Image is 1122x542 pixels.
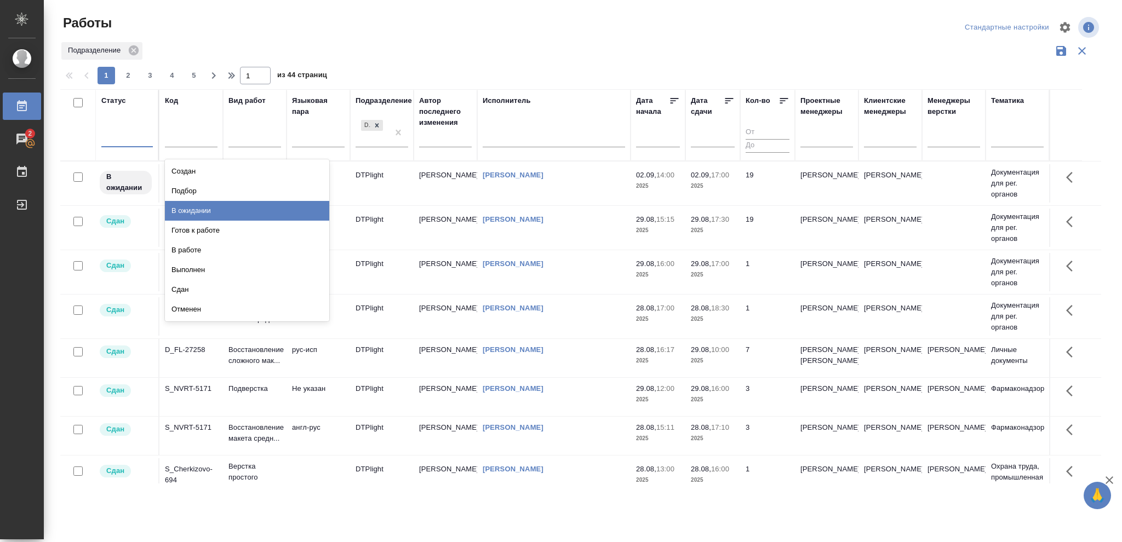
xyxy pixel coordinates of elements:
button: Здесь прячутся важные кнопки [1060,458,1086,485]
span: из 44 страниц [277,68,327,84]
div: D_FL-27258 [165,344,217,355]
button: 🙏 [1084,482,1111,509]
td: [PERSON_NAME] [795,209,858,247]
p: 2025 [691,475,735,486]
p: Сдан [106,346,124,357]
div: Менеджер проверил работу исполнителя, передает ее на следующий этап [99,422,153,437]
td: [PERSON_NAME] [858,339,922,377]
button: Здесь прячутся важные кнопки [1060,164,1086,191]
td: [PERSON_NAME] [795,164,858,203]
div: DTPlight [360,119,384,132]
td: [PERSON_NAME] [858,164,922,203]
p: 29.08, [636,260,656,268]
td: [PERSON_NAME] [414,339,477,377]
p: 17:30 [711,215,729,223]
p: Документация для рег. органов [991,256,1044,289]
a: 2 [3,125,41,153]
button: 4 [163,67,181,84]
p: [PERSON_NAME] [928,422,980,433]
div: S_Cherkizovo-694 [165,464,217,486]
p: 2025 [636,225,680,236]
p: 28.08, [636,465,656,473]
span: Посмотреть информацию [1078,17,1101,38]
p: Сдан [106,260,124,271]
div: Подбор [165,181,329,201]
div: Исполнитель назначен, приступать к работе пока рано [99,170,153,195]
p: 2025 [636,394,680,405]
p: Личные документы [991,344,1044,366]
td: DTPlight [350,209,414,247]
p: Подразделение [68,45,124,56]
span: 2 [21,128,38,139]
span: 4 [163,70,181,81]
p: Документация для рег. органов [991,300,1044,333]
p: 28.08, [636,345,656,354]
div: Создан [165,162,329,181]
div: S_NVRT-5171 [165,422,217,433]
td: [PERSON_NAME] [414,458,477,497]
p: 2025 [691,314,735,325]
p: 12:00 [656,384,674,393]
p: Сдан [106,385,124,396]
p: 17:00 [711,171,729,179]
td: [PERSON_NAME] [858,417,922,455]
p: Сдан [106,216,124,227]
button: 5 [185,67,203,84]
p: Документация для рег. органов [991,211,1044,244]
p: 17:00 [711,260,729,268]
button: Здесь прячутся важные кнопки [1060,339,1086,365]
td: [PERSON_NAME] [414,209,477,247]
td: DTPlight [350,417,414,455]
div: Менеджеры верстки [928,95,980,117]
p: 2025 [636,314,680,325]
p: 17:00 [656,304,674,312]
td: [PERSON_NAME] [795,297,858,336]
div: Менеджер проверил работу исполнителя, передает ее на следующий этап [99,383,153,398]
div: Исполнитель [483,95,531,106]
span: 3 [141,70,159,81]
span: 5 [185,70,203,81]
td: [PERSON_NAME] [414,378,477,416]
div: S_NVRT-5171 [165,383,217,394]
p: 2025 [636,355,680,366]
p: Верстка простого макета (MS... [228,461,281,494]
p: 2025 [691,394,735,405]
input: От [746,126,789,140]
div: В ожидании [165,201,329,221]
p: 2025 [636,181,680,192]
button: Здесь прячутся важные кнопки [1060,417,1086,443]
button: Здесь прячутся важные кнопки [1060,209,1086,235]
td: DTPlight [350,297,414,336]
div: Менеджер проверил работу исполнителя, передает ее на следующий этап [99,464,153,478]
p: Фармаконадзор [991,383,1044,394]
td: [PERSON_NAME] [858,253,922,291]
td: рус-исп [287,339,350,377]
p: 28.08, [691,304,711,312]
p: 29.08, [691,384,711,393]
button: Здесь прячутся важные кнопки [1060,378,1086,404]
p: 2025 [636,269,680,280]
a: [PERSON_NAME] [483,345,543,354]
td: DTPlight [350,164,414,203]
div: Менеджер проверил работу исполнителя, передает ее на следующий этап [99,344,153,359]
p: 29.08, [691,215,711,223]
div: Клиентские менеджеры [864,95,917,117]
p: 13:00 [656,465,674,473]
td: 19 [740,209,795,247]
a: [PERSON_NAME] [483,465,543,473]
p: 2025 [691,433,735,444]
td: 19 [740,164,795,203]
button: Здесь прячутся важные кнопки [1060,253,1086,279]
div: Дата начала [636,95,669,117]
td: [PERSON_NAME] [795,417,858,455]
div: Кол-во [746,95,770,106]
div: Выполнен [165,260,329,280]
a: [PERSON_NAME] [483,384,543,393]
td: [PERSON_NAME] [858,297,922,336]
p: Сдан [106,424,124,435]
a: [PERSON_NAME] [483,171,543,179]
td: [PERSON_NAME] [414,297,477,336]
div: Статус [101,95,126,106]
div: Проектные менеджеры [800,95,853,117]
p: [PERSON_NAME] [928,464,980,475]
